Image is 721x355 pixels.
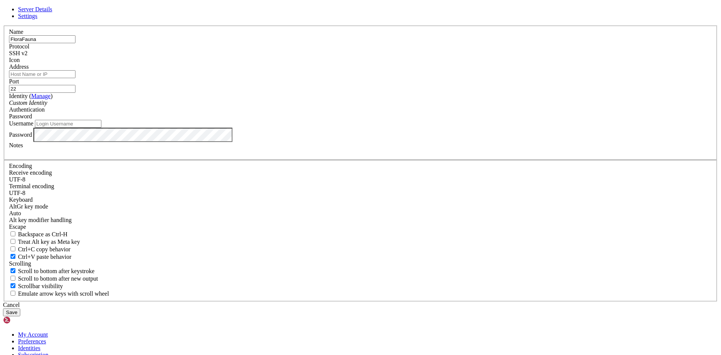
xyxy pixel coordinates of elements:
[18,331,48,338] a: My Account
[18,268,95,274] span: Scroll to bottom after keystroke
[9,142,23,148] label: Notes
[3,316,46,324] img: Shellngn
[29,93,53,99] span: ( )
[9,50,712,57] div: SSH v2
[9,78,19,85] label: Port
[18,6,52,12] a: Server Details
[31,93,51,99] a: Manage
[11,254,15,259] input: Ctrl+V paste behavior
[9,210,712,217] div: Auto
[3,308,20,316] button: Save
[9,190,26,196] span: UTF-8
[9,210,21,216] span: Auto
[11,231,15,236] input: Backspace as Ctrl-H
[9,260,31,267] label: Scrolling
[9,246,71,252] label: Ctrl-C copies if true, send ^C to host if false. Ctrl-Shift-C sends ^C to host if true, copies if...
[9,43,29,50] label: Protocol
[9,106,45,113] label: Authentication
[18,13,38,19] a: Settings
[9,169,52,176] label: Set the expected encoding for data received from the host. If the encodings do not match, visual ...
[9,113,712,120] div: Password
[9,120,33,127] label: Username
[11,246,15,251] input: Ctrl+C copy behavior
[35,120,101,128] input: Login Username
[9,176,712,183] div: UTF-8
[18,290,109,297] span: Emulate arrow keys with scroll wheel
[9,224,712,230] div: Escape
[9,85,75,93] input: Port Number
[11,291,15,296] input: Emulate arrow keys with scroll wheel
[18,246,71,252] span: Ctrl+C copy behavior
[18,254,71,260] span: Ctrl+V paste behavior
[9,254,71,260] label: Ctrl+V pastes if true, sends ^V to host if false. Ctrl+Shift+V sends ^V to host if true, pastes i...
[9,196,33,203] label: Keyboard
[11,268,15,273] input: Scroll to bottom after keystroke
[11,239,15,244] input: Treat Alt key as Meta key
[9,290,109,297] label: When using the alternative screen buffer, and DECCKM (Application Cursor Keys) is active, mouse w...
[9,163,32,169] label: Encoding
[9,70,75,78] input: Host Name or IP
[18,275,98,282] span: Scroll to bottom after new output
[11,276,15,281] input: Scroll to bottom after new output
[9,176,26,183] span: UTF-8
[9,100,712,106] div: Custom Identity
[9,203,48,210] label: Set the expected encoding for data received from the host. If the encodings do not match, visual ...
[9,224,26,230] span: Escape
[9,183,54,189] label: The default terminal encoding. ISO-2022 enables character map translations (like graphics maps). ...
[9,50,27,56] span: SSH v2
[9,131,32,137] label: Password
[9,100,47,106] i: Custom Identity
[9,57,20,63] label: Icon
[11,283,15,288] input: Scrollbar visibility
[9,275,98,282] label: Scroll to bottom after new output.
[9,113,32,119] span: Password
[3,302,718,308] div: Cancel
[9,35,75,43] input: Server Name
[18,231,68,237] span: Backspace as Ctrl-H
[9,29,23,35] label: Name
[9,268,95,274] label: Whether to scroll to the bottom on any keystroke.
[18,283,63,289] span: Scrollbar visibility
[9,217,72,223] label: Controls how the Alt key is handled. Escape: Send an ESC prefix. 8-Bit: Add 128 to the typed char...
[9,93,53,99] label: Identity
[9,231,68,237] label: If true, the backspace should send BS ('\x08', aka ^H). Otherwise the backspace key should send '...
[9,283,63,289] label: The vertical scrollbar mode.
[9,190,712,196] div: UTF-8
[18,239,80,245] span: Treat Alt key as Meta key
[9,239,80,245] label: Whether the Alt key acts as a Meta key or as a distinct Alt key.
[9,63,29,70] label: Address
[18,345,41,351] a: Identities
[18,338,46,344] a: Preferences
